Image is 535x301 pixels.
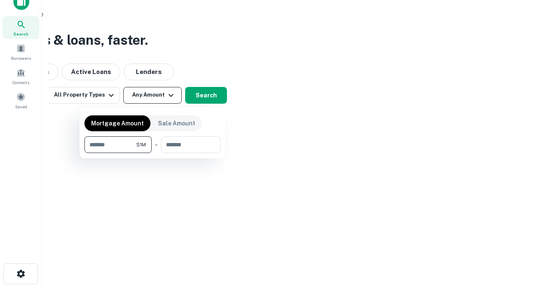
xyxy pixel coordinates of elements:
[155,136,158,153] div: -
[136,141,146,148] span: $1M
[158,119,195,128] p: Sale Amount
[91,119,144,128] p: Mortgage Amount
[493,234,535,274] iframe: Chat Widget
